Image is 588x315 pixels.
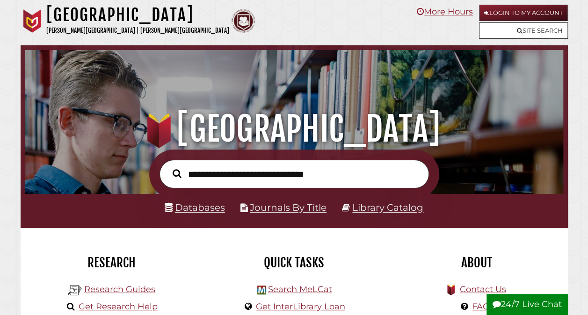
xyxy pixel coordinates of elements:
a: Search MeLCat [268,284,332,294]
a: Get InterLibrary Loan [256,301,345,312]
p: [PERSON_NAME][GEOGRAPHIC_DATA] | [PERSON_NAME][GEOGRAPHIC_DATA] [46,25,229,36]
img: Hekman Library Logo [68,283,82,297]
i: Search [173,169,181,178]
h2: Research [28,255,196,271]
a: Login to My Account [479,5,568,21]
a: FAQs [472,301,494,312]
h2: Quick Tasks [210,255,378,271]
button: Search [168,167,186,180]
a: Research Guides [84,284,155,294]
a: Site Search [479,22,568,39]
img: Calvin University [21,9,44,33]
a: Contact Us [459,284,506,294]
img: Hekman Library Logo [257,286,266,294]
h1: [GEOGRAPHIC_DATA] [46,5,229,25]
a: Get Research Help [79,301,158,312]
a: Journals By Title [250,202,327,213]
h1: [GEOGRAPHIC_DATA] [34,108,554,150]
a: More Hours [417,7,473,17]
h2: About [392,255,561,271]
a: Databases [165,202,225,213]
img: Calvin Theological Seminary [232,9,255,33]
a: Library Catalog [352,202,423,213]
